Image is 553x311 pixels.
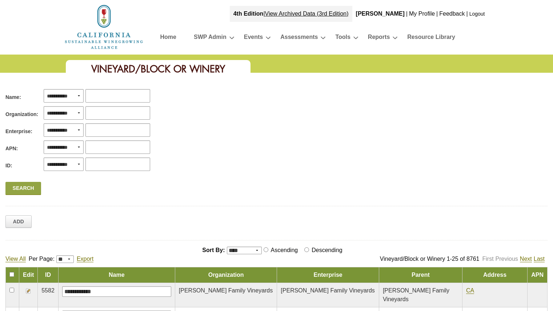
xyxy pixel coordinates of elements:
span: APN: [5,145,18,152]
td: APN [528,267,548,283]
span: Per Page: [29,256,55,262]
a: Last [534,256,545,262]
a: Search [5,182,41,195]
a: Export [77,256,93,262]
img: Edit [25,288,31,294]
a: Tools [335,32,350,45]
a: Reports [368,32,390,45]
span: Name: [5,93,21,101]
img: logo_cswa2x.png [64,4,144,50]
span: Organization: [5,111,38,118]
a: Home [160,32,176,45]
b: [PERSON_NAME] [356,11,405,17]
a: Previous [496,256,518,262]
div: | [230,6,352,22]
a: Assessments [280,32,318,45]
strong: 4th Edition [233,11,264,17]
span: 5582 [41,287,55,294]
a: Home [64,23,144,29]
span: [PERSON_NAME] Family Vineyards [383,287,449,302]
label: Descending [310,247,345,253]
div: | [436,6,438,22]
a: Feedback [439,11,465,17]
a: Events [244,32,263,45]
span: Sort By: [202,247,225,253]
span: Vineyard/Block or Winery [91,63,225,75]
td: Edit [19,267,38,283]
td: Name [58,267,175,283]
td: Parent [379,267,462,283]
td: Organization [175,267,277,283]
a: CA [466,287,474,294]
span: Vineyard/Block or Winery 1-25 of 8761 [380,256,480,262]
a: SWP Admin [194,32,227,45]
span: Enterprise: [5,128,32,135]
span: [PERSON_NAME] Family Vineyards [281,287,374,294]
a: First [482,256,493,262]
a: Add [5,215,32,228]
div: | [405,6,408,22]
a: My Profile [409,11,435,17]
a: Next [520,256,532,262]
label: Ascending [269,247,301,253]
a: View All [5,256,26,262]
a: View Archived Data (3rd Edition) [265,11,349,17]
div: | [466,6,469,22]
span: [PERSON_NAME] Family Vineyards [179,287,273,294]
td: Address [462,267,527,283]
td: ID [38,267,59,283]
span: ID: [5,162,12,170]
a: Logout [469,11,485,17]
a: Resource Library [407,32,455,45]
td: Enterprise [277,267,379,283]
